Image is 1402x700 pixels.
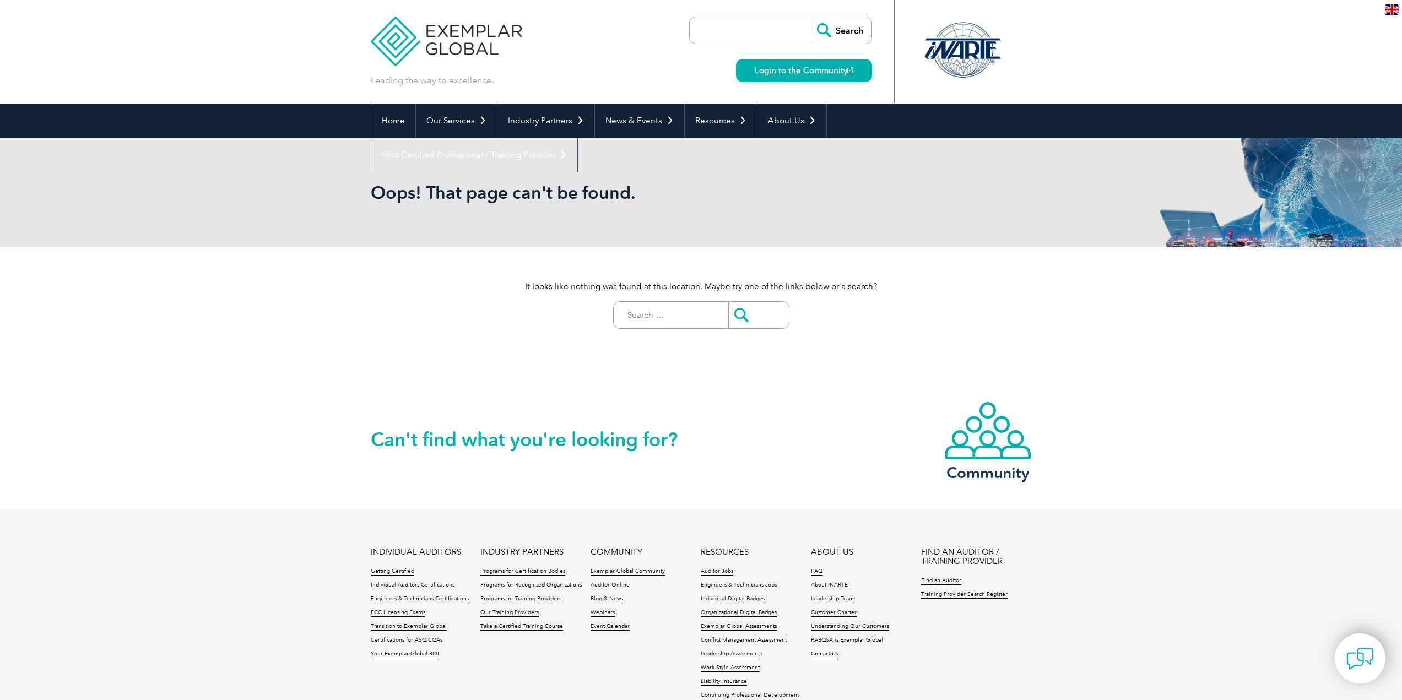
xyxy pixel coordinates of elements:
[371,280,1032,292] p: It looks like nothing was found at this location. Maybe try one of the links below or a search?
[728,302,789,328] input: Submit
[701,664,760,672] a: Work Style Assessment
[701,678,747,686] a: Liability Insurance
[371,623,447,631] a: Transition to Exemplar Global
[371,431,701,448] h2: Can't find what you're looking for?
[371,568,414,576] a: Getting Certified
[944,401,1032,480] a: Community
[480,609,539,617] a: Our Training Providers
[736,59,872,82] a: Login to the Community
[921,591,1008,599] a: Training Provider Search Register
[701,595,765,603] a: Individual Digital Badges
[811,609,857,617] a: Customer Charter
[371,138,577,172] a: Find Certified Professional / Training Provider
[371,182,794,203] h1: Oops! That page can't be found.
[371,595,469,603] a: Engineers & Technicians Certifications
[921,547,1031,566] a: FIND AN AUDITOR / TRAINING PROVIDER
[371,637,442,644] a: Certifications for ASQ CQAs
[811,623,889,631] a: Understanding Our Customers
[921,577,961,585] a: Find an Auditor
[371,582,454,589] a: Individual Auditors Certifications
[1346,645,1374,672] img: contact-chat.png
[701,637,787,644] a: Conflict Management Assessment
[811,637,883,644] a: RABQSA is Exemplar Global
[371,74,491,86] p: Leading the way to excellence
[416,104,497,138] a: Our Services
[811,582,848,589] a: About iNARTE
[480,623,563,631] a: Take a Certified Training Course
[1385,4,1399,15] img: en
[701,582,777,589] a: Engineers & Technicians Jobs
[685,104,757,138] a: Resources
[757,104,826,138] a: About Us
[371,609,425,617] a: FCC Licensing Exams
[591,623,630,631] a: Event Calendar
[371,104,415,138] a: Home
[811,650,838,658] a: Contact Us
[944,466,1032,480] h3: Community
[591,582,630,589] a: Auditor Online
[701,623,777,631] a: Exemplar Global Assessments
[811,17,871,44] input: Search
[811,568,822,576] a: FAQ
[595,104,684,138] a: News & Events
[371,650,439,658] a: Your Exemplar Global ROI
[371,547,461,557] a: INDIVIDUAL AUDITORS
[480,595,561,603] a: Programs for Training Providers
[497,104,594,138] a: Industry Partners
[811,547,853,557] a: ABOUT US
[480,582,582,589] a: Programs for Recognized Organizations
[591,547,642,557] a: COMMUNITY
[701,547,749,557] a: RESOURCES
[701,568,733,576] a: Auditor Jobs
[591,568,665,576] a: Exemplar Global Community
[701,650,760,658] a: Leadership Assessment
[480,547,564,557] a: INDUSTRY PARTNERS
[591,609,615,617] a: Webinars
[701,609,777,617] a: Organizational Digital Badges
[591,595,623,603] a: Blog & News
[944,401,1032,460] img: icon-community.webp
[847,67,853,73] img: open_square.png
[480,568,565,576] a: Programs for Certification Bodies
[811,595,854,603] a: Leadership Team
